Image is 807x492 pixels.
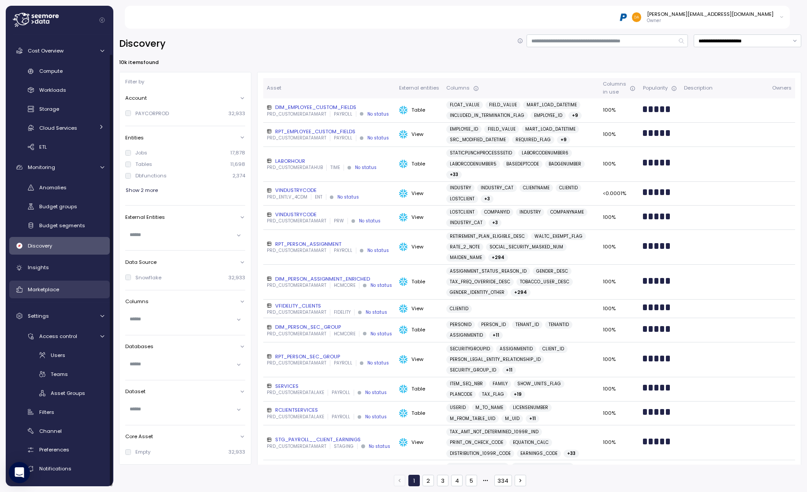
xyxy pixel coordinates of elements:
[267,353,392,360] div: RPT_PERSON_SEC_GROUP
[9,42,110,60] a: Cost Overview
[446,345,493,353] a: SECURITYGROUPID
[359,218,381,224] div: No status
[647,11,773,18] div: [PERSON_NAME][EMAIL_ADDRESS][DOMAIN_NAME]
[446,278,514,286] a: TAX_FREQ_OVERRIDE_DESC
[39,68,63,75] span: Compute
[514,380,564,388] a: SHOW_UNITS_FLAG
[51,352,65,359] span: Users
[51,390,85,397] span: Asset Groups
[450,366,496,374] span: SECURITY_GROUP_ID
[450,243,480,251] span: RATE_2_NOTE
[267,383,392,396] a: SERVICESPRD_CUSTOMERDATALAKEPAYROLLNo status
[119,38,165,50] h2: Discovery
[512,136,554,144] a: REQUIRED_FLAG
[9,158,110,176] a: Monitoring
[599,300,639,319] td: 100%
[446,233,528,240] a: RETIREMENT_PLAN_ELIGIBLE_DESC
[446,184,474,192] a: INDUSTRY
[125,259,157,266] p: Data Source
[549,160,581,168] span: BADGENUMBER
[481,208,513,216] a: COMPANYID
[9,367,110,381] a: Teams
[518,149,572,157] a: LABORCODENUMBER6
[450,415,495,423] span: M_FROM_TABLE_UID
[450,404,466,412] span: USERID
[446,439,507,447] a: PRINT_ON_CHECK_CODE
[267,436,392,449] a: STG_PAYROLL__CLIENT_EARNINGSPRD_CUSTOMERDATAMARTSTAGINGNo status
[533,267,572,275] a: GENDER_DESC
[267,323,392,337] a: DIM_PERSON_SEC_GROUPPRD_CUSTOMERDATAMARTHCMCORENo status
[520,278,569,286] span: TOBACCO_USER_DESC
[599,230,639,265] td: 100%
[39,465,71,472] span: Notifications
[267,104,392,117] a: DIM_EMPLOYEE_CUSTOM_FIELDSPRD_CUSTOMERDATAMARTPAYROLLNo status
[450,380,483,388] span: ITEM_SEQ_NBR
[399,160,439,169] div: Table
[523,184,549,192] span: CLIENTNAME
[267,383,392,390] div: SERVICES
[9,424,110,438] a: Channel
[446,321,475,329] a: PERSONID
[599,98,639,123] td: 100%
[334,248,352,254] p: PAYROLL
[488,125,516,133] span: FIELD_VALUE
[334,309,351,315] p: FIDELITY
[450,463,505,471] span: EARNINGS_GROUP_CODE
[9,348,110,363] a: Users
[501,415,523,423] a: M_UID
[9,462,30,483] div: Open Intercom Messenger
[450,112,524,120] span: INCLUDED_IN_TERMINATION_FLAG
[408,475,420,486] button: 1
[450,233,525,240] span: RETIREMENT_PLAN_ELIGIBLE_DESC
[525,125,575,133] span: MART_LOAD_DATETIME
[267,240,392,254] a: RPT_PERSON_ASSIGNMENTPRD_CUSTOMERDATAMARTPAYROLLNo status
[484,195,490,203] span: + 3
[684,84,765,92] div: Description
[446,267,530,275] a: ASSIGNMENT_STATUS_REASON_ID
[545,321,572,329] a: TENANTID
[334,218,344,224] p: PRW
[556,184,581,192] a: CLIENTID
[126,184,158,196] span: Show 2 more
[550,208,584,216] span: COMPANYNAME
[446,219,486,227] a: INDUSTRY_CAT
[446,450,514,458] a: DISTRIBUTION_1099R_CODE
[267,390,324,396] p: PRD_CUSTOMERDATALAKE
[337,194,359,200] div: No status
[135,274,161,281] div: Snowflake
[367,360,389,366] div: No status
[493,331,499,339] span: + 11
[514,289,527,297] span: + 294
[28,264,49,271] span: Insights
[125,94,147,101] p: Account
[522,125,579,133] a: MART_LOAD_DATETIME
[355,165,377,171] div: No status
[9,64,110,79] a: Compute
[315,194,322,200] p: ENT
[135,110,169,117] div: PAYCORPROD
[267,414,324,420] p: PRD_CUSTOMERDATALAKE
[547,208,587,216] a: COMPANYNAME
[446,243,483,251] a: RATE_2_NOTE
[446,366,500,374] a: SECURITY_GROUP_ID
[513,404,548,412] span: LICENSENUMBER
[28,47,64,54] span: Cost Overview
[559,184,578,192] span: CLIENTID
[446,125,482,133] a: EMPLOYEE_ID
[446,149,516,157] a: STATICPUNCHPROCESSSETID
[450,208,474,216] span: LOSTCLIENT
[549,321,569,329] span: TENANTID
[446,404,469,412] a: USERID
[228,274,245,281] p: 32,933
[450,160,497,168] span: LABORCODENUMBER5
[9,199,110,214] a: Budget groups
[399,278,439,286] div: Table
[267,248,326,254] p: PRD_CUSTOMERDATAMART
[484,208,510,216] span: COMPANYID
[496,345,536,353] a: ASSIGNMENTID
[267,84,392,92] div: Asset
[267,353,392,366] a: RPT_PERSON_SEC_GROUPPRD_CUSTOMERDATAMARTPAYROLLNo status
[399,106,439,115] div: Table
[267,282,326,289] p: PRD_CUSTOMERDATAMART
[334,331,355,337] p: HCMCORE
